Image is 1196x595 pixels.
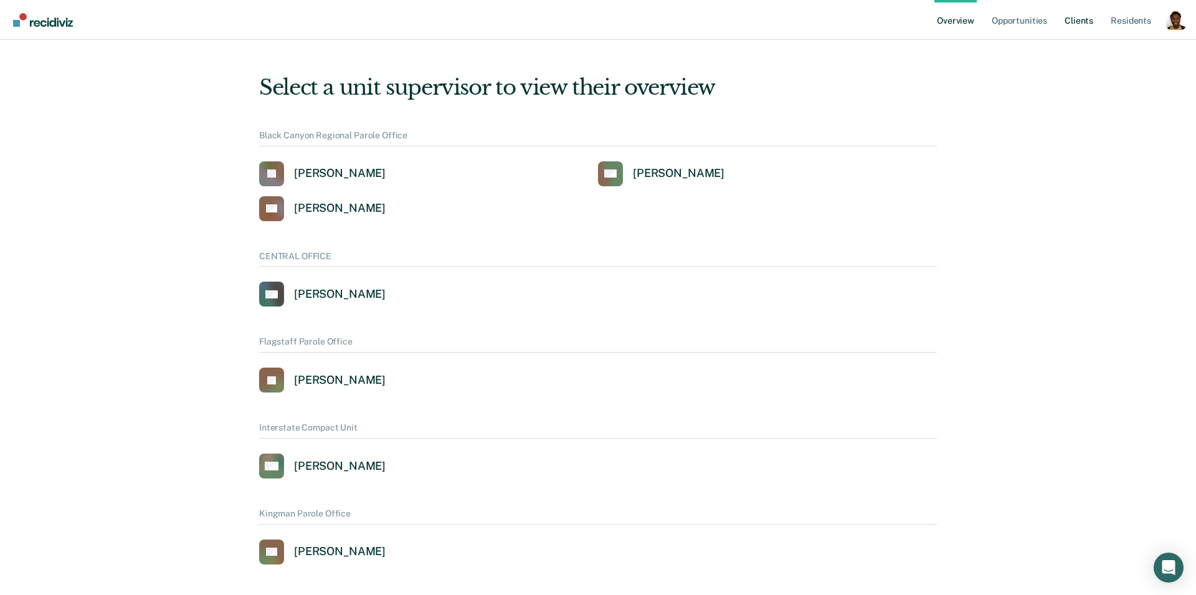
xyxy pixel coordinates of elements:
[294,287,386,302] div: [PERSON_NAME]
[259,368,386,393] a: [PERSON_NAME]
[259,540,386,564] a: [PERSON_NAME]
[633,166,724,181] div: [PERSON_NAME]
[1154,553,1184,583] div: Open Intercom Messenger
[259,130,937,146] div: Black Canyon Regional Parole Office
[259,161,386,186] a: [PERSON_NAME]
[259,454,386,478] a: [PERSON_NAME]
[259,75,937,100] div: Select a unit supervisor to view their overview
[294,545,386,559] div: [PERSON_NAME]
[294,166,386,181] div: [PERSON_NAME]
[259,251,937,267] div: CENTRAL OFFICE
[13,13,73,27] img: Recidiviz
[1166,10,1186,30] button: Profile dropdown button
[259,196,386,221] a: [PERSON_NAME]
[259,422,937,439] div: Interstate Compact Unit
[598,161,724,186] a: [PERSON_NAME]
[294,201,386,216] div: [PERSON_NAME]
[259,336,937,353] div: Flagstaff Parole Office
[294,459,386,474] div: [PERSON_NAME]
[259,508,937,525] div: Kingman Parole Office
[294,373,386,388] div: [PERSON_NAME]
[259,282,386,307] a: [PERSON_NAME]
